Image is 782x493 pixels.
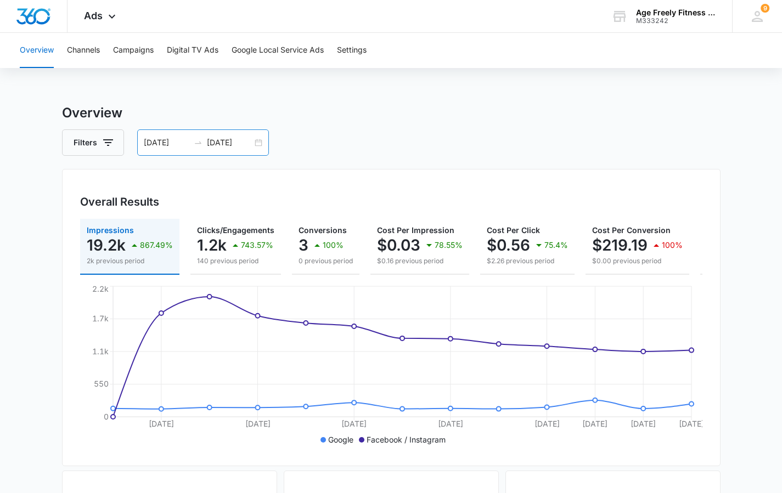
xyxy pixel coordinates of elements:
[144,137,189,149] input: Start date
[104,412,109,421] tspan: 0
[544,241,568,249] p: 75.4%
[20,33,54,68] button: Overview
[487,256,568,266] p: $2.26 previous period
[62,129,124,156] button: Filters
[94,379,109,388] tspan: 550
[377,236,420,254] p: $0.03
[323,241,344,249] p: 100%
[241,241,273,249] p: 743.57%
[761,4,769,13] span: 9
[679,419,704,428] tspan: [DATE]
[377,225,454,235] span: Cost Per Impression
[140,241,173,249] p: 867.49%
[341,419,367,428] tspan: [DATE]
[197,225,274,235] span: Clicks/Engagements
[87,256,173,266] p: 2k previous period
[761,4,769,13] div: notifications count
[92,314,109,323] tspan: 1.7k
[367,434,446,445] p: Facebook / Instagram
[636,8,716,17] div: account name
[299,256,353,266] p: 0 previous period
[245,419,270,428] tspan: [DATE]
[232,33,324,68] button: Google Local Service Ads
[207,137,252,149] input: End date
[534,419,559,428] tspan: [DATE]
[636,17,716,25] div: account id
[662,241,683,249] p: 100%
[337,33,367,68] button: Settings
[167,33,218,68] button: Digital TV Ads
[197,256,274,266] p: 140 previous period
[62,103,721,123] h3: Overview
[197,236,227,254] p: 1.2k
[299,236,308,254] p: 3
[487,236,530,254] p: $0.56
[437,419,463,428] tspan: [DATE]
[194,138,202,147] span: to
[592,256,683,266] p: $0.00 previous period
[299,225,347,235] span: Conversions
[80,194,159,210] h3: Overall Results
[582,419,607,428] tspan: [DATE]
[148,419,173,428] tspan: [DATE]
[487,225,540,235] span: Cost Per Click
[87,225,134,235] span: Impressions
[67,33,100,68] button: Channels
[92,347,109,356] tspan: 1.1k
[113,33,154,68] button: Campaigns
[328,434,353,445] p: Google
[631,419,656,428] tspan: [DATE]
[377,256,463,266] p: $0.16 previous period
[92,284,109,293] tspan: 2.2k
[87,236,126,254] p: 19.2k
[84,10,103,21] span: Ads
[592,236,648,254] p: $219.19
[435,241,463,249] p: 78.55%
[592,225,671,235] span: Cost Per Conversion
[194,138,202,147] span: swap-right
